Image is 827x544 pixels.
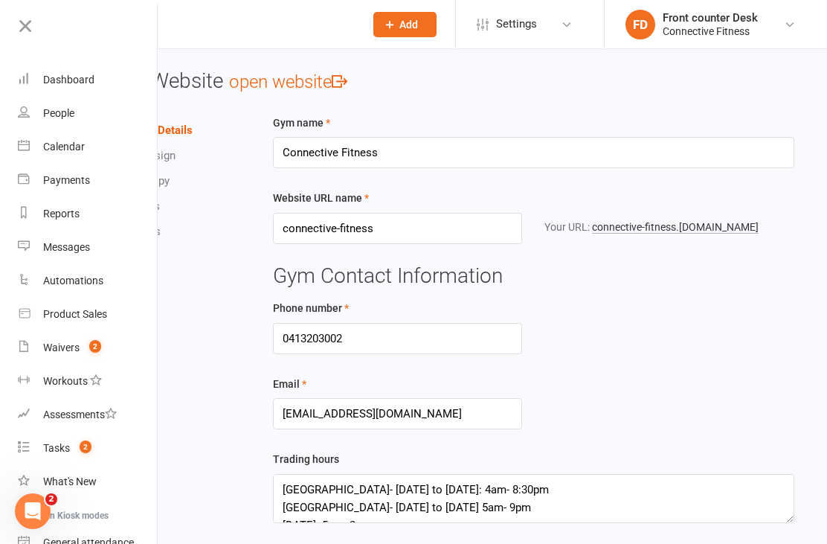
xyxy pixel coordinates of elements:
span: 2 [45,493,57,505]
div: Automations [43,275,103,287]
iframe: Intercom live chat [15,493,51,529]
label: Phone number [273,300,349,316]
a: What's New [18,465,158,499]
a: Workouts [18,365,158,398]
button: Add [373,12,437,37]
a: People [18,97,158,130]
h3: Gym Contact Information [273,265,795,288]
span: 2 [80,441,91,453]
div: What's New [43,476,97,487]
a: Waivers 2 [18,331,158,365]
div: Workouts [43,375,88,387]
a: Tasks 2 [18,432,158,465]
div: Connective Fitness [663,25,758,38]
div: Your URL: [544,219,794,235]
div: FD [625,10,655,39]
a: open website [229,71,347,92]
a: connective-fitness.[DOMAIN_NAME] [592,221,759,234]
div: Messages [43,241,90,253]
a: Reports [18,197,158,231]
span: Add [399,19,418,31]
a: Assessments [18,398,158,432]
div: Tasks [43,442,70,454]
span: 2 [89,340,101,353]
input: Search... [88,14,354,35]
div: People [43,107,74,119]
div: Assessments [43,409,117,420]
h3: Manage Website [71,70,806,93]
div: Product Sales [43,308,107,320]
span: Settings [496,7,537,41]
label: Email [273,376,306,392]
div: Front counter Desk [663,11,758,25]
div: Calendar [43,141,85,153]
a: Product Sales [18,298,158,331]
a: Automations [18,264,158,298]
label: Trading hours [273,451,339,467]
a: Messages [18,231,158,264]
div: Dashboard [43,74,94,86]
div: Reports [43,208,80,220]
textarea: [GEOGRAPHIC_DATA]- [DATE] to [DATE]: 4am- 8:30pm [GEOGRAPHIC_DATA]- [DATE] to [DATE] 5am- 9pm [DA... [273,474,795,523]
div: Payments [43,174,90,186]
a: Payments [18,164,158,197]
a: Dashboard [18,63,158,97]
label: Website URL name [273,190,369,206]
a: Calendar [18,130,158,164]
div: Waivers [43,342,80,353]
label: Gym name [273,115,330,131]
